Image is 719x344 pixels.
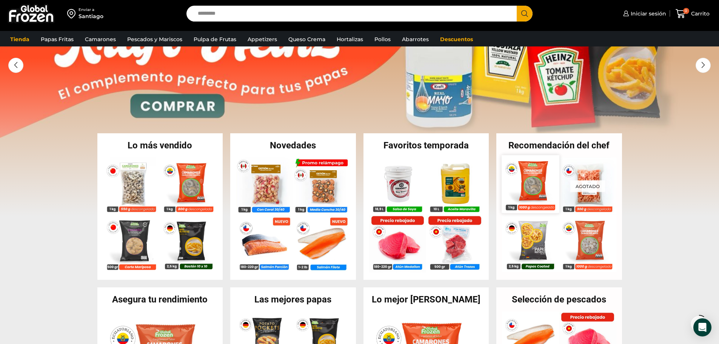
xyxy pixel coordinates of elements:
[683,8,689,14] span: 0
[97,141,223,150] h2: Lo más vendido
[244,32,281,46] a: Appetizers
[570,180,605,192] p: Agotado
[230,295,356,304] h2: Las mejores papas
[436,32,477,46] a: Descuentos
[285,32,329,46] a: Queso Crema
[371,32,394,46] a: Pollos
[37,32,77,46] a: Papas Fritas
[363,295,489,304] h2: Lo mejor [PERSON_NAME]
[621,6,666,21] a: Iniciar sesión
[333,32,367,46] a: Hortalizas
[674,5,711,23] a: 0 Carrito
[398,32,433,46] a: Abarrotes
[6,32,33,46] a: Tienda
[79,12,103,20] div: Santiago
[693,318,711,336] div: Open Intercom Messenger
[97,295,223,304] h2: Asegura tu rendimiento
[363,141,489,150] h2: Favoritos temporada
[696,58,711,73] div: Next slide
[8,58,23,73] div: Previous slide
[496,295,622,304] h2: Selección de pescados
[689,10,710,17] span: Carrito
[496,141,622,150] h2: Recomendación del chef
[67,7,79,20] img: address-field-icon.svg
[629,10,666,17] span: Iniciar sesión
[517,6,533,22] button: Search button
[190,32,240,46] a: Pulpa de Frutas
[79,7,103,12] div: Enviar a
[230,141,356,150] h2: Novedades
[123,32,186,46] a: Pescados y Mariscos
[81,32,120,46] a: Camarones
